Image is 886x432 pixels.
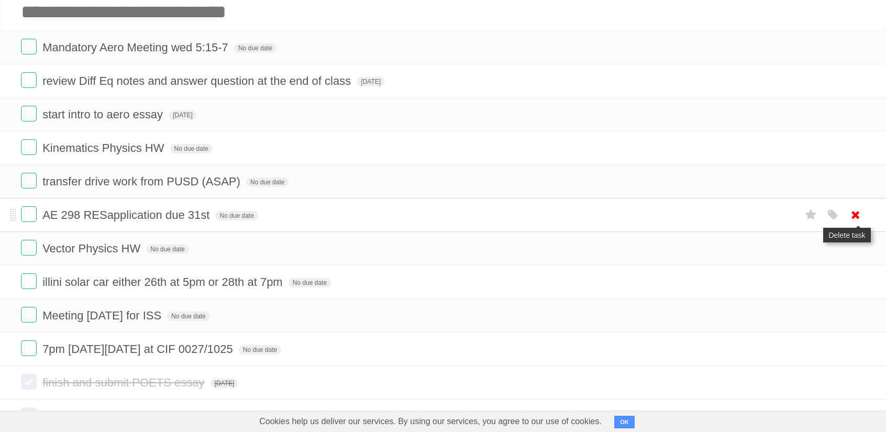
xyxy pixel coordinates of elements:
span: start intro to aero essay [42,108,165,121]
label: Done [21,307,37,323]
span: finish and submit POETS essay [42,376,207,389]
span: [DATE] [211,379,239,388]
span: AE 298 RESapplication due 31st [42,208,212,221]
span: No due date [246,178,289,187]
span: No due date [167,312,209,321]
span: No due date [215,211,258,220]
label: Done [21,72,37,88]
span: 7pm [DATE][DATE] at CIF 0027/1025 [42,342,236,356]
span: Mandatory Aero Meeting wed 5:15-7 [42,41,231,54]
span: [DATE] [357,77,385,86]
label: Done [21,106,37,121]
label: Done [21,273,37,289]
span: No due date [239,345,281,355]
span: illini solar car either 26th at 5pm or 28th at 7pm [42,275,285,289]
label: Done [21,340,37,356]
span: No due date [234,43,276,53]
label: Done [21,374,37,390]
span: transfer drive work from PUSD (ASAP) [42,175,243,188]
label: Done [21,139,37,155]
span: [DATE] [169,110,197,120]
label: Done [21,407,37,423]
span: review Diff Eq notes and answer question at the end of class [42,74,353,87]
label: Done [21,173,37,189]
span: No due date [170,144,213,153]
span: do physics pre lab [42,409,138,423]
label: Done [21,240,37,256]
span: Cookies help us deliver our services. By using our services, you agree to our use of cookies. [249,411,612,432]
label: Star task [801,206,821,224]
span: Meeting [DATE] for ISS [42,309,164,322]
span: No due date [146,245,189,254]
label: Done [21,39,37,54]
label: Done [21,206,37,222]
button: OK [614,416,635,428]
span: No due date [289,278,331,287]
span: Kinematics Physics HW [42,141,167,154]
span: Vector Physics HW [42,242,143,255]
